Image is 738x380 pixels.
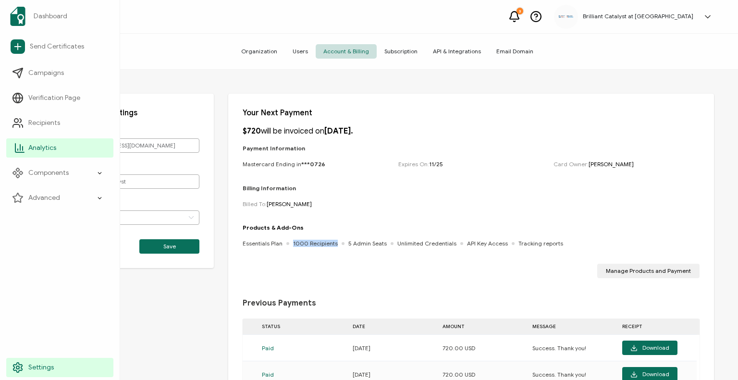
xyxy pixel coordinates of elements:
[74,138,199,153] input: E-mail
[622,341,677,355] button: Download
[606,268,691,274] span: Manage Products and Payment
[518,240,563,247] span: Tracking reports
[163,244,176,249] span: Save
[243,160,325,168] p: Mastercard Ending in
[425,44,489,59] span: API & Integrations
[348,240,387,247] span: 5 Admin Seats
[630,371,669,378] span: Download
[74,108,199,118] p: Account Settings
[6,88,113,108] a: Verification Page
[617,321,682,332] div: RECEIPT
[243,240,283,247] span: Essentials Plan
[348,321,438,332] div: DATE
[597,264,700,278] button: Manage Products and Payment
[30,42,84,51] span: Send Certificates
[429,160,443,168] span: 11/25
[443,371,475,378] span: 720.00 USD
[690,334,738,380] iframe: Chat Widget
[467,240,508,247] span: API Key Access
[28,93,80,103] span: Verification Page
[6,113,113,133] a: Recipients
[28,363,54,372] span: Settings
[243,224,563,231] p: Products & Add-Ons
[6,36,113,58] a: Send Certificates
[10,7,25,26] img: sertifier-logomark-colored.svg
[377,44,425,59] span: Subscription
[243,126,261,136] b: $720
[257,321,348,332] div: STATUS
[6,63,113,83] a: Campaigns
[243,184,700,192] p: Billing Information
[28,168,69,178] span: Components
[243,108,700,118] p: Your Next Payment
[74,174,199,189] input: Full Name
[528,321,617,332] div: MESSAGE
[532,344,586,352] span: Success. Thank you!
[34,12,67,21] span: Dashboard
[243,200,312,208] span: Billed To:
[243,298,316,308] span: Previous Payments
[285,44,316,59] span: Users
[583,13,693,20] h5: Brilliant Catalyst at [GEOGRAPHIC_DATA]
[397,240,456,247] span: Unlimited Credentials
[6,3,113,30] a: Dashboard
[589,160,634,168] span: [PERSON_NAME]
[443,344,475,352] span: 720.00 USD
[489,44,541,59] span: Email Domain
[353,371,370,378] span: [DATE]
[243,145,700,152] p: Payment Information
[139,239,199,254] button: Save
[28,193,60,203] span: Advanced
[74,162,199,170] p: Full Name*
[262,344,274,352] span: Paid
[74,198,199,206] p: Language*
[6,358,113,377] a: Settings
[398,160,443,168] span: Expires On:
[630,344,669,352] span: Download
[28,118,60,128] span: Recipients
[559,15,573,18] img: 28e2a37b-4c56-497c-92cd-8aa147a594b9.png
[517,8,523,14] div: 3
[234,44,285,59] span: Organization
[262,371,274,378] span: Paid
[324,126,353,136] b: [DATE].
[28,68,64,78] span: Campaigns
[6,138,113,158] a: Analytics
[553,160,634,168] span: Card Owner:
[293,240,338,247] span: 1000 Recipients
[267,200,312,208] span: [PERSON_NAME]
[438,321,528,332] div: AMOUNT
[532,371,586,378] span: Success. Thank you!
[316,44,377,59] span: Account & Billing
[74,210,199,225] input: Language
[28,143,56,153] span: Analytics
[243,126,353,136] p: will be invoiced on
[353,344,370,352] span: [DATE]
[74,126,199,134] p: E-mail*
